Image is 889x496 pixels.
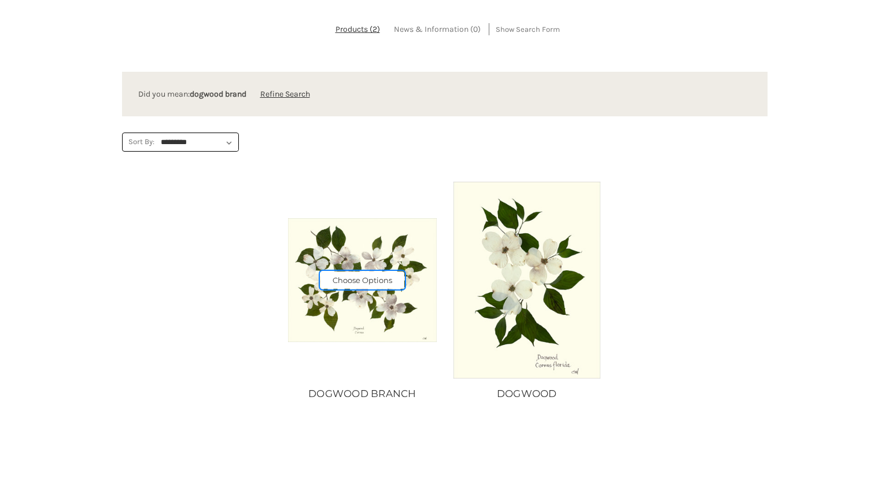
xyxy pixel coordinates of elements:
a: DOGWOOD, Price range from $10.00 to $235.00 [451,387,603,402]
a: DOGWOOD, Price range from $10.00 to $235.00 [452,182,601,378]
img: Unframed [288,218,437,343]
a: DOGWOOD BRANCH, Price range from $10.00 to $235.00 [288,182,437,378]
a: Refine Search [260,89,310,99]
label: Sort By: [123,133,155,150]
img: Unframed [452,182,601,378]
span: Show Search Form [496,24,560,35]
a: Choose Options [320,271,404,289]
a: Hide Search Form [496,23,560,35]
span: Products (2) [335,24,380,34]
div: Did you mean: [138,88,751,100]
strong: dogwood brand [190,89,246,99]
a: DOGWOOD BRANCH, Price range from $10.00 to $235.00 [286,387,438,402]
span: News & Information (0) [394,24,481,34]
